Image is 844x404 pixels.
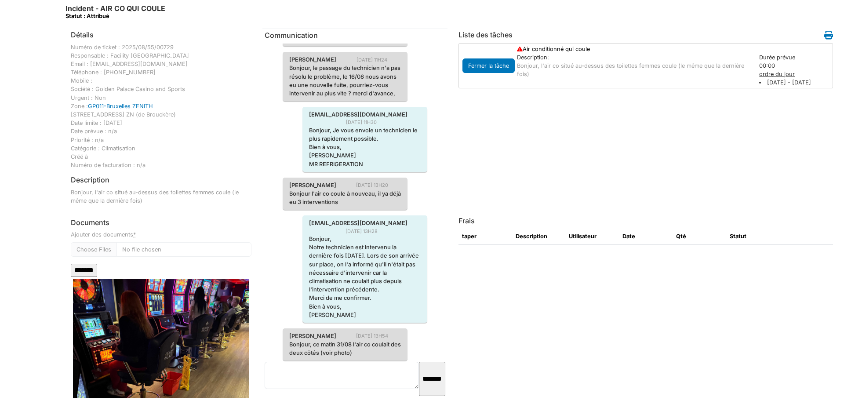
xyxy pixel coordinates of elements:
font: Responsable : Facility [GEOGRAPHIC_DATA] [71,52,189,59]
font: Bonjour, l'air co situé au-dessus des toilettes femmes coule (le même que la dernière fois) [71,189,239,204]
font: Email : [EMAIL_ADDRESS][DOMAIN_NAME] [71,61,188,67]
font: [EMAIL_ADDRESS][DOMAIN_NAME] [309,220,407,226]
font: [DATE] 11h30 [346,119,377,125]
font: [EMAIL_ADDRESS][DOMAIN_NAME] [309,111,407,118]
font: 00:00 [759,62,775,69]
font: Qté [676,233,686,240]
font: Bonjour, ce matin 31/08 l'air co coulait des deux côtés (voir photo) [289,341,401,356]
font: Priorité : n/a [71,137,104,143]
font: taper [462,233,477,240]
a: Fermer la tâche [462,60,515,69]
font: MR REFRIGERATION [309,161,363,167]
font: Statut [730,233,746,240]
font: [STREET_ADDRESS] ZN (de Brouckère) [71,111,176,118]
font: ordre du jour [759,71,795,77]
font: Description [516,233,547,240]
font: Urgent : Non [71,95,106,101]
font: Créé à [71,153,88,160]
font: Incident - AIR CO QUI COULE [65,4,165,13]
font: Date [622,233,635,240]
font: Catégorie : Climatisation [71,145,135,152]
font: [DATE] 13h54 [356,333,388,339]
font: Date limite : [DATE] [71,120,122,126]
font: Liste des tâches [458,30,513,39]
span: traduction manquante : en.todo.action.close_task [468,62,509,69]
font: Bonjour, le passage du technicien n'a pas résolu le problème, le 16/08 nous avons eu une nouvelle... [289,65,400,97]
font: [PERSON_NAME] [309,152,356,159]
font: [PERSON_NAME] [309,312,356,318]
font: Mobile : [71,77,92,84]
span: traduction manquante : en.communication.communication [265,31,318,40]
i: Ordre de travail [824,31,833,40]
font: Merci de me confirmer. [309,295,371,301]
font: Notre technicien est intervenu la dernière fois [DATE]. Lors de son arrivée sur place, on l'a inf... [309,244,419,293]
font: [PERSON_NAME] [289,182,336,189]
font: Bonjour, l'air co situé au-dessus des toilettes femmes coule (le même que la dernière fois) [517,62,744,77]
font: [DATE] 13h20 [356,182,388,188]
font: [DATE] - [DATE] [767,79,811,86]
font: [DATE] 13h28 [346,228,378,234]
abbr: requis [133,231,136,238]
font: Frais [458,216,475,225]
font: Téléphone : [PHONE_NUMBER] [71,69,156,76]
font: Ajouter des documents [71,231,133,238]
font: Communication [265,31,318,40]
font: Date prévue : n/a [71,128,117,135]
font: Documents [71,218,109,227]
font: Description: [517,54,549,61]
font: Statut : Attribué [65,13,109,19]
font: Utilisateur [569,233,597,240]
font: Description [71,175,109,184]
font: [DATE] 11h24 [357,57,387,63]
font: Société : Golden Palace Casino and Sports [71,86,185,92]
font: Bonjour l'air co coule à nouveau, il ya déjà eu 3 interventions [289,190,401,205]
font: Bonjour, [309,236,331,242]
font: Bien à vous, [309,303,342,310]
font: Bonjour, Je vous envoie un technicien le plus rapidement possible. [309,127,418,142]
font: Bien à vous, [309,144,342,150]
font: [PERSON_NAME] [289,333,336,339]
font: Numéro de ticket : 2025/08/55/00729 [71,44,174,51]
font: Zone : [71,103,88,109]
font: Fermer la tâche [468,62,509,69]
font: Détails [71,30,94,39]
font: [PERSON_NAME] [289,56,336,63]
a: GP011-Bruxelles ZENITH [88,103,153,109]
font: Air conditionné qui coule [523,46,590,52]
font: Durée prévue [759,54,795,61]
font: Numéro de facturation : n/a [71,162,146,168]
